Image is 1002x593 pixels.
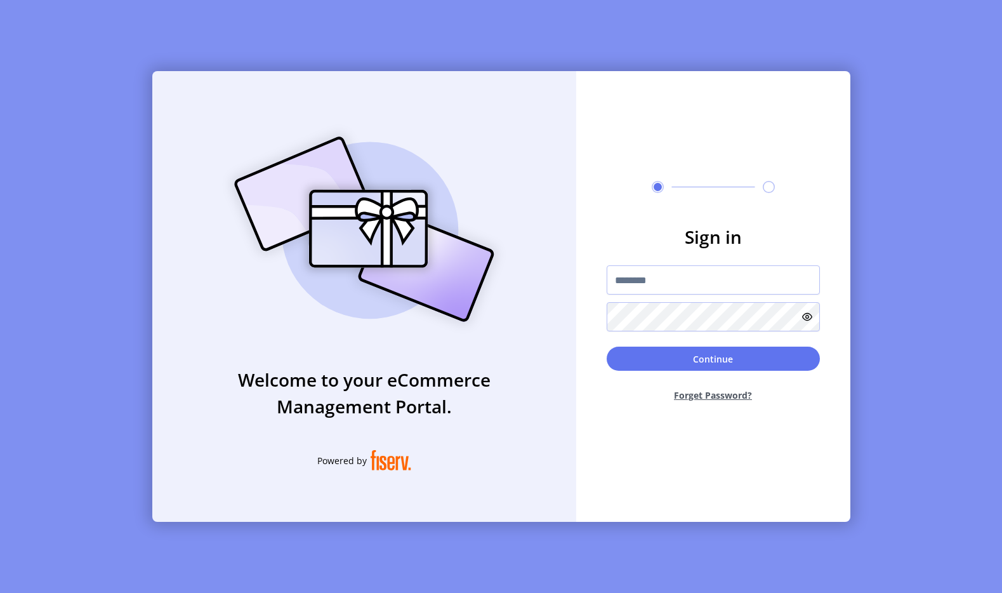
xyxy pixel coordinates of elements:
button: Forget Password? [607,378,820,412]
h3: Sign in [607,223,820,250]
img: card_Illustration.svg [215,123,513,336]
button: Continue [607,347,820,371]
h3: Welcome to your eCommerce Management Portal. [152,366,576,420]
span: Powered by [317,454,367,467]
